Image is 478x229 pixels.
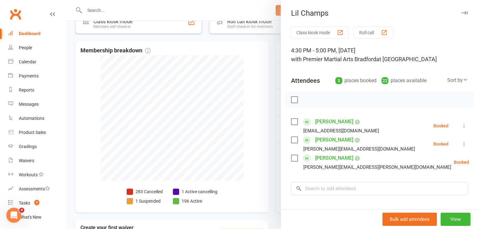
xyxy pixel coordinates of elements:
[382,76,426,85] div: places available
[19,73,39,78] div: Payments
[303,145,415,153] div: [PERSON_NAME][EMAIL_ADDRESS][DOMAIN_NAME]
[433,124,448,128] div: Booked
[291,182,468,195] input: Search to add attendees
[335,76,376,85] div: places booked
[354,27,393,38] button: Roll call
[291,27,349,38] button: Class kiosk mode
[19,31,41,36] div: Dashboard
[8,182,66,196] a: Assessments
[8,125,66,140] a: Product Sales
[19,45,32,50] div: People
[8,83,66,97] a: Reports
[19,186,50,191] div: Assessments
[19,88,34,93] div: Reports
[8,196,66,210] a: Tasks 5
[8,41,66,55] a: People
[315,135,353,145] a: [PERSON_NAME]
[8,111,66,125] a: Automations
[315,153,353,163] a: [PERSON_NAME]
[19,102,39,107] div: Messages
[291,56,376,62] span: with Premier Martial Arts Bradford
[281,9,478,18] div: Lil Champs
[291,76,320,85] div: Attendees
[8,168,66,182] a: Workouts
[335,77,342,84] div: 3
[8,154,66,168] a: Waivers
[19,158,34,163] div: Waivers
[19,59,36,64] div: Calendar
[447,76,468,84] div: Sort by
[8,27,66,41] a: Dashboard
[34,200,39,205] span: 5
[8,210,66,224] a: What's New
[8,6,23,22] a: Clubworx
[19,200,30,205] div: Tasks
[19,215,41,220] div: What's New
[382,213,437,226] button: Bulk add attendees
[382,77,388,84] div: 22
[8,55,66,69] a: Calendar
[8,97,66,111] a: Messages
[19,144,37,149] div: Gradings
[315,117,353,127] a: [PERSON_NAME]
[19,116,44,121] div: Automations
[19,172,38,177] div: Workouts
[8,140,66,154] a: Gradings
[19,130,46,135] div: Product Sales
[291,46,468,64] div: 4:30 PM - 5:00 PM, [DATE]
[19,208,24,213] span: 4
[441,213,470,226] button: View
[303,127,379,135] div: [EMAIL_ADDRESS][DOMAIN_NAME]
[6,208,21,223] iframe: Intercom live chat
[454,160,469,164] div: Booked
[8,69,66,83] a: Payments
[376,56,437,62] span: at [GEOGRAPHIC_DATA]
[303,163,451,171] div: [PERSON_NAME][EMAIL_ADDRESS][PERSON_NAME][DOMAIN_NAME]
[433,142,448,146] div: Booked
